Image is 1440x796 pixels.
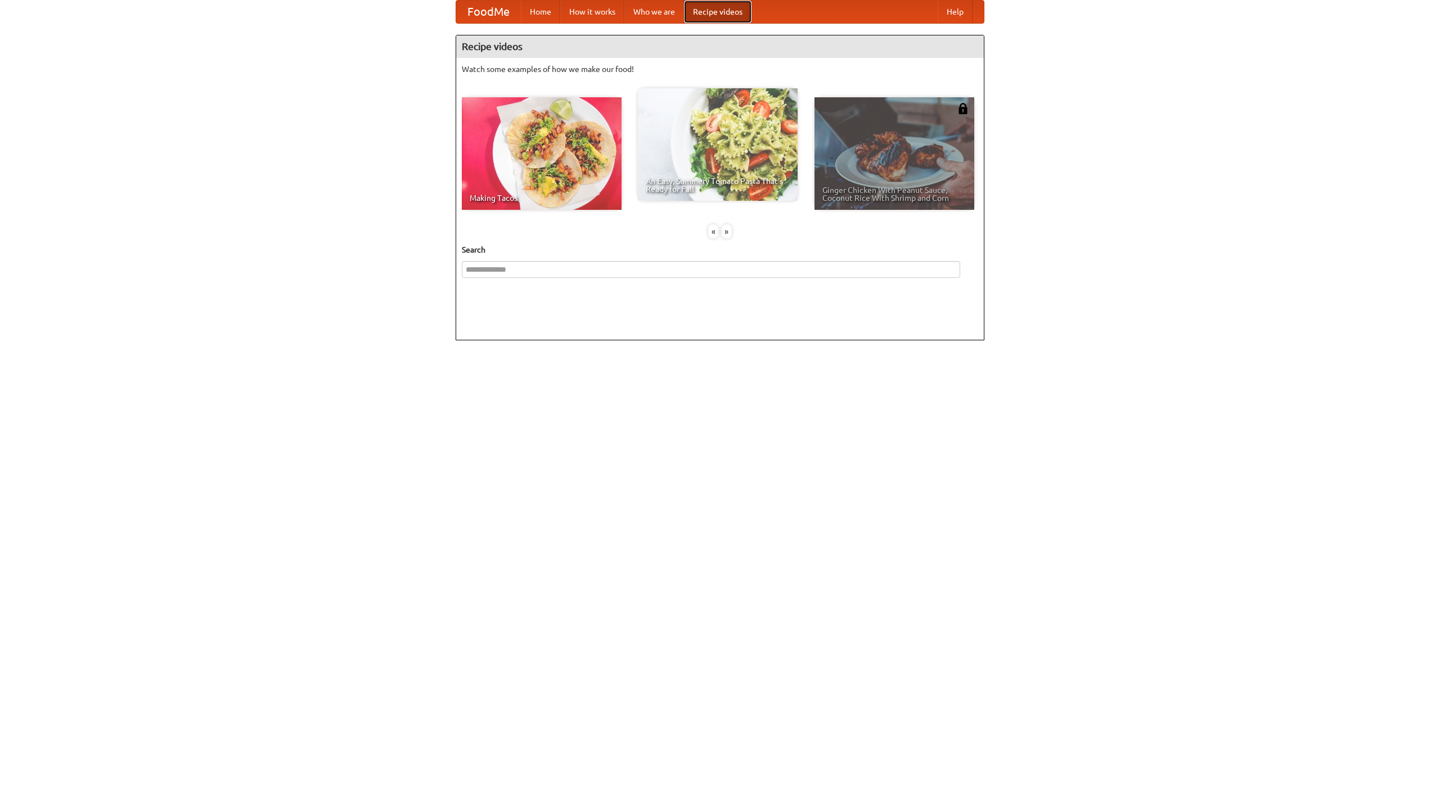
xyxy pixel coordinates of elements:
span: An Easy, Summery Tomato Pasta That's Ready for Fall [646,177,790,193]
div: » [722,224,732,239]
a: Making Tacos [462,97,622,210]
h5: Search [462,244,978,255]
a: Home [521,1,560,23]
a: Recipe videos [684,1,751,23]
p: Watch some examples of how we make our food! [462,64,978,75]
a: An Easy, Summery Tomato Pasta That's Ready for Fall [638,88,798,201]
a: Help [938,1,973,23]
span: Making Tacos [470,194,614,202]
a: How it works [560,1,624,23]
a: FoodMe [456,1,521,23]
div: « [708,224,718,239]
a: Who we are [624,1,684,23]
h4: Recipe videos [456,35,984,58]
img: 483408.png [957,103,969,114]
